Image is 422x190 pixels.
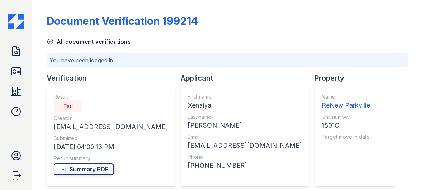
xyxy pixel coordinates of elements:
div: Verification [47,73,181,83]
div: Phone [188,153,302,161]
div: Applicant [181,73,315,83]
div: Creator [54,115,168,122]
div: Property [315,73,401,83]
div: First name [188,93,302,100]
div: 1801C [322,120,370,130]
div: Unit number [322,113,370,120]
div: Last name [188,113,302,120]
a: Summary PDF [54,163,114,175]
div: [DATE] 04:00:13 PM [54,142,168,152]
div: ReNew Parkville [322,100,370,110]
div: Fail [54,100,82,112]
div: Submitted [54,135,168,142]
div: [EMAIL_ADDRESS][DOMAIN_NAME] [54,122,168,132]
div: - [322,141,370,151]
a: All document verifications [47,37,131,46]
div: Document Verification 199214 [47,14,198,27]
div: [PERSON_NAME] [188,120,302,130]
img: CE_Icon_Blue-c292c112584629df590d857e76928e9f676e5b41ef8f769ba2f05ee15b207248.png [8,14,24,29]
div: [EMAIL_ADDRESS][DOMAIN_NAME] [188,141,302,151]
div: Result [54,93,168,100]
a: Name ReNew Parkville [322,93,370,110]
p: You have been logged in [49,56,405,65]
div: Target move in date [322,133,370,141]
div: [PHONE_NUMBER] [188,161,302,171]
div: Xenaiya [188,100,302,110]
div: Email [188,133,302,141]
div: Name [322,93,370,100]
div: Result summary [54,155,168,162]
